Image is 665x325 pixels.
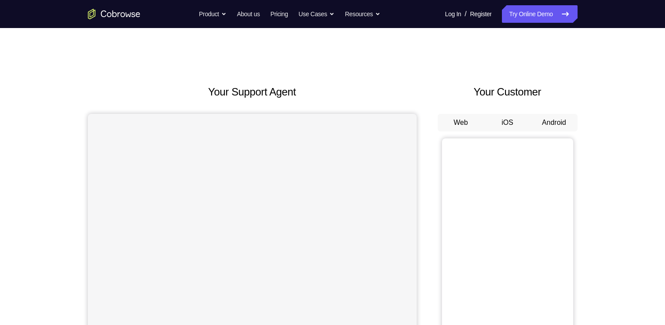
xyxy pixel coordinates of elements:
[345,5,380,23] button: Resources
[465,9,467,19] span: /
[445,5,461,23] a: Log In
[299,5,334,23] button: Use Cases
[88,84,417,100] h2: Your Support Agent
[470,5,491,23] a: Register
[438,114,484,131] button: Web
[237,5,260,23] a: About us
[484,114,531,131] button: iOS
[502,5,577,23] a: Try Online Demo
[438,84,578,100] h2: Your Customer
[531,114,578,131] button: Android
[270,5,288,23] a: Pricing
[199,5,226,23] button: Product
[88,9,140,19] a: Go to the home page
